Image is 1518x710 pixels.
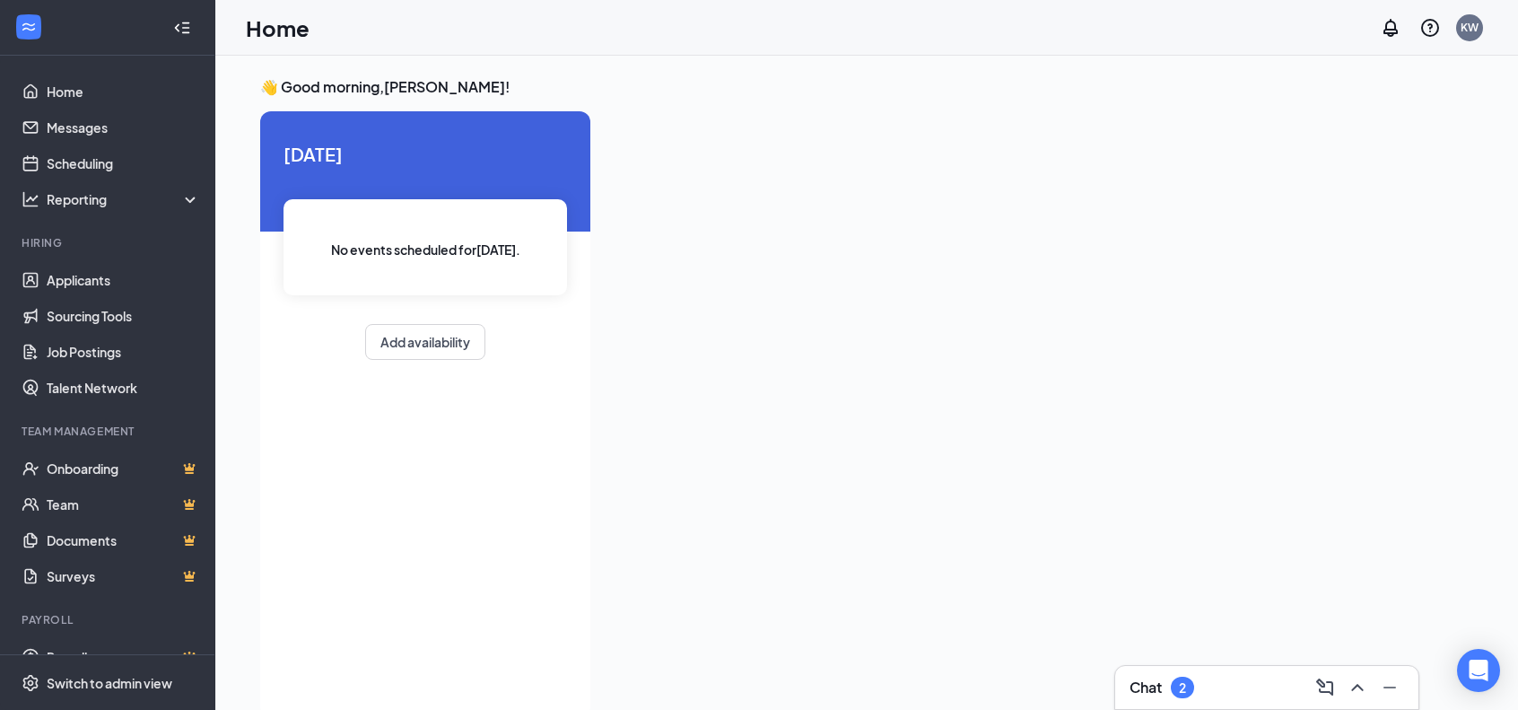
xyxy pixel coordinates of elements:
[47,145,200,181] a: Scheduling
[22,612,196,627] div: Payroll
[47,522,200,558] a: DocumentsCrown
[47,486,200,522] a: TeamCrown
[1311,673,1339,702] button: ComposeMessage
[1457,649,1500,692] div: Open Intercom Messenger
[1380,17,1401,39] svg: Notifications
[1130,678,1162,697] h3: Chat
[1314,677,1336,698] svg: ComposeMessage
[1343,673,1372,702] button: ChevronUp
[47,334,200,370] a: Job Postings
[365,324,485,360] button: Add availability
[47,639,200,675] a: PayrollCrown
[47,262,200,298] a: Applicants
[22,235,196,250] div: Hiring
[22,674,39,692] svg: Settings
[1375,673,1404,702] button: Minimize
[246,13,310,43] h1: Home
[47,110,200,145] a: Messages
[1379,677,1400,698] svg: Minimize
[47,190,201,208] div: Reporting
[22,190,39,208] svg: Analysis
[47,74,200,110] a: Home
[47,674,172,692] div: Switch to admin view
[47,558,200,594] a: SurveysCrown
[20,18,38,36] svg: WorkstreamLogo
[1347,677,1368,698] svg: ChevronUp
[47,298,200,334] a: Sourcing Tools
[47,370,200,406] a: Talent Network
[173,19,191,37] svg: Collapse
[1179,680,1186,696] div: 2
[22,424,196,439] div: Team Management
[1419,17,1441,39] svg: QuestionInfo
[47,451,200,486] a: OnboardingCrown
[284,140,567,168] span: [DATE]
[331,240,520,259] span: No events scheduled for [DATE] .
[1461,20,1479,35] div: KW
[260,77,1473,97] h3: 👋 Good morning, [PERSON_NAME] !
